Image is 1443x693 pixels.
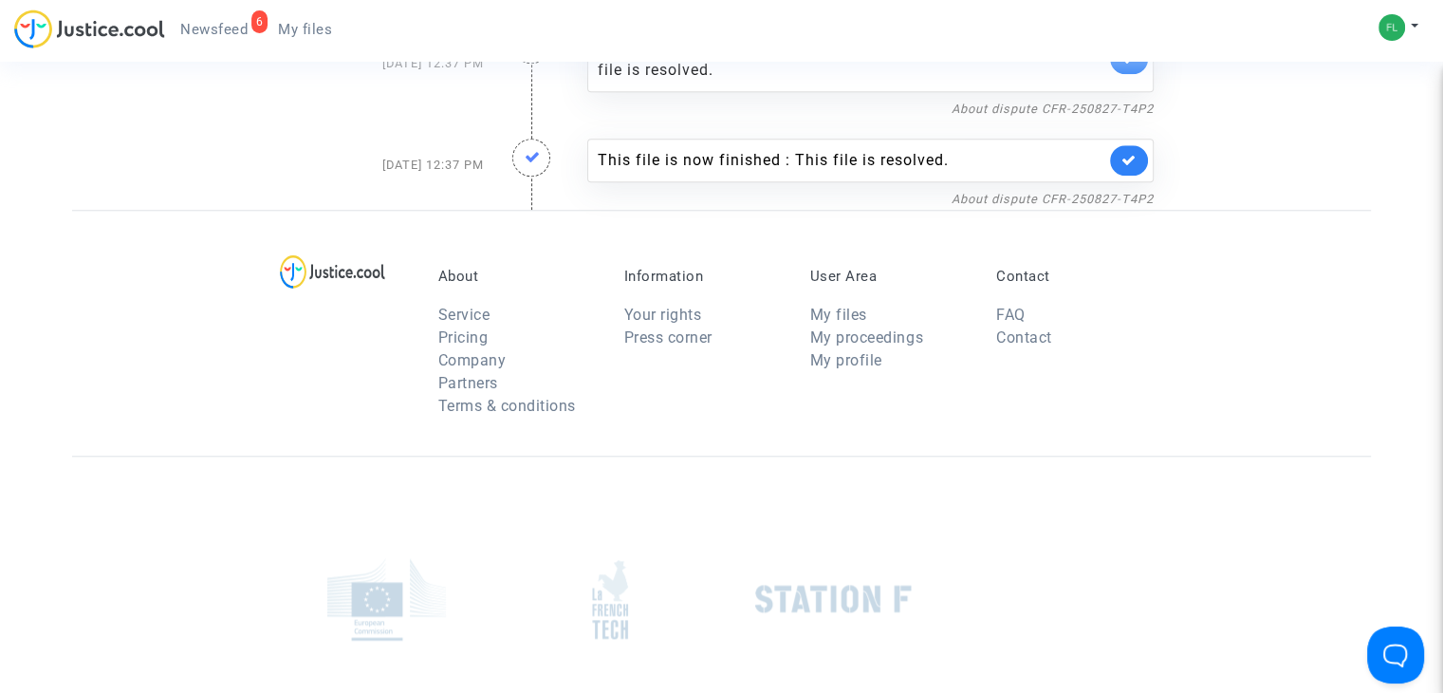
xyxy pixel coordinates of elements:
iframe: Help Scout Beacon - Open [1367,627,1424,684]
a: Press corner [624,328,712,346]
img: 27626d57a3ba4a5b969f53e3f2c8e71c [1378,14,1405,41]
div: [DATE] 12:37 PM [275,7,498,120]
a: My proceedings [810,328,923,346]
a: 6Newsfeed [165,15,263,44]
span: My files [278,21,332,38]
a: About dispute CFR-250827-T4P2 [952,192,1154,206]
a: Contact [996,328,1052,346]
a: My files [810,306,867,324]
div: [DATE] 12:37 PM [275,120,498,210]
img: french_tech.png [592,559,628,640]
p: User Area [810,268,968,285]
p: Information [624,268,782,285]
a: Your rights [624,306,702,324]
a: Partners [438,374,498,392]
a: Service [438,306,490,324]
img: logo-lg.svg [280,254,385,289]
a: Terms & conditions [438,397,576,415]
a: Company [438,351,507,369]
img: stationf.png [755,585,912,613]
a: About dispute CFR-250827-T4P2 [952,102,1154,116]
a: Pricing [438,328,489,346]
a: My profile [810,351,882,369]
span: Newsfeed [180,21,248,38]
p: Contact [996,268,1154,285]
p: About [438,268,596,285]
img: jc-logo.svg [14,9,165,48]
div: 6 [251,10,268,33]
div: This file is now finished : This file is resolved. [598,149,1105,172]
img: europe_commision.png [327,558,446,641]
a: My files [263,15,347,44]
a: FAQ [996,306,1026,324]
